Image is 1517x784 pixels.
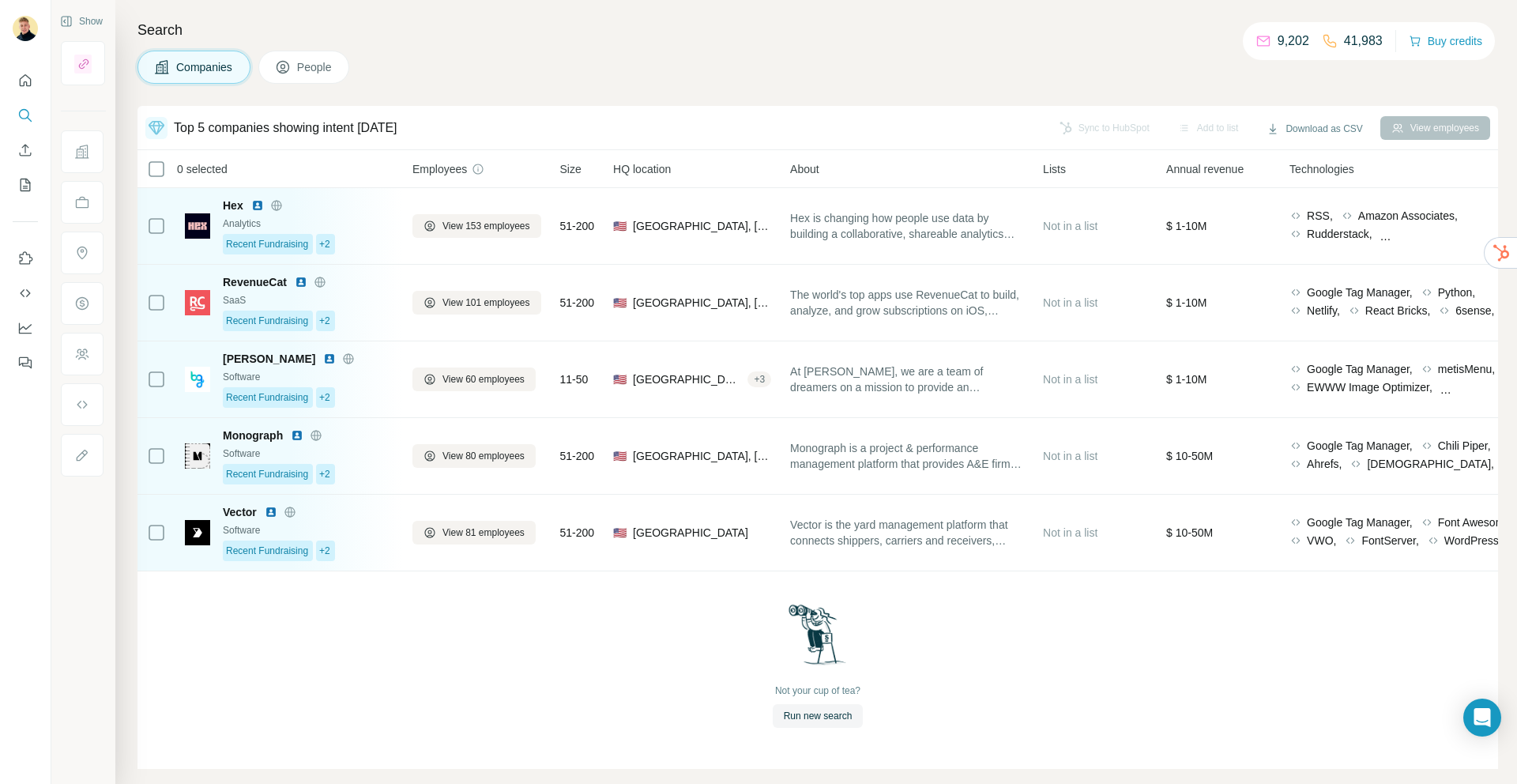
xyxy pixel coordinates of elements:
span: +2 [319,390,330,405]
img: LinkedIn logo [251,199,264,212]
span: VWO, [1307,533,1336,548]
div: Analytics [223,217,393,231]
span: 🇺🇸 [613,218,627,234]
span: Recent Fundraising [226,314,308,328]
span: WordPress, [1458,379,1515,395]
span: EWWW Image Optimizer, [1307,379,1432,395]
img: Logo of RevenueCat [185,290,210,315]
span: Technologies [1289,161,1354,177]
div: Top 5 companies showing intent [DATE] [174,119,397,138]
span: Not in a list [1043,296,1097,309]
span: [PERSON_NAME] [223,351,315,367]
span: [GEOGRAPHIC_DATA], [US_STATE] [633,295,771,311]
span: View 153 employees [442,219,530,233]
span: People [297,59,333,75]
span: WordPress, [1444,533,1502,548]
button: Quick start [13,66,38,95]
span: View 101 employees [442,296,530,310]
span: View 80 employees [442,449,525,463]
span: Hex is changing how people use data by building a collaborative, shareable analytics workspace. W... [790,210,1024,242]
button: Use Surfe on LinkedIn [13,244,38,273]
span: View 81 employees [442,526,525,540]
span: 0 selected [177,161,228,177]
span: 51-200 [560,525,595,541]
span: About [790,161,819,177]
button: Search [13,101,38,130]
span: Not in a list [1043,450,1097,462]
button: View 153 employees [412,214,541,238]
button: My lists [13,171,38,199]
span: Monograph [223,428,283,443]
img: Logo of Biller Genie [185,367,210,392]
span: Font Awesome, [1438,514,1514,530]
span: [GEOGRAPHIC_DATA], [US_STATE] [633,371,741,387]
div: Not your cup of tea? [775,684,860,698]
img: Logo of Monograph [185,443,210,469]
span: [GEOGRAPHIC_DATA] [633,525,748,541]
img: LinkedIn logo [323,352,336,365]
span: 51-200 [560,448,595,464]
span: 🇺🇸 [613,295,627,311]
span: Not in a list [1043,526,1097,539]
button: Use Surfe API [13,279,38,307]
span: FontServer, [1361,533,1418,548]
span: Python, [1438,285,1475,300]
span: 11-50 [560,371,589,387]
span: $ 1-10M [1166,296,1206,309]
span: +2 [319,467,330,481]
span: At [PERSON_NAME], we are a team of dreamers on a mission to provide an automated, cloud-based acc... [790,364,1024,395]
span: [GEOGRAPHIC_DATA], [US_STATE] [633,448,771,464]
img: LinkedIn logo [265,506,277,518]
span: Google Tag Manager, [1307,361,1413,377]
button: Buy credits [1409,30,1482,52]
button: View 80 employees [412,444,536,468]
button: View 60 employees [412,367,536,391]
span: Google Tag Manager, [1307,438,1413,454]
p: 9,202 [1278,32,1309,51]
p: 41,983 [1344,32,1383,51]
span: 🇺🇸 [613,371,627,387]
button: Run new search [773,704,864,728]
span: Size [560,161,582,177]
div: SaaS [223,293,393,307]
button: View 101 employees [412,291,541,315]
span: Recent Fundraising [226,237,308,251]
span: 🇺🇸 [613,525,627,541]
img: LinkedIn logo [291,429,303,442]
span: Google Tag Manager, [1307,514,1413,530]
span: Recent Fundraising [226,390,308,405]
span: HQ location [613,161,671,177]
span: Not in a list [1043,220,1097,232]
span: [GEOGRAPHIC_DATA], [US_STATE] [633,218,771,234]
span: RevenueCat [223,274,287,290]
img: Logo of Hex [185,213,210,239]
span: Employees [412,161,467,177]
span: Recent Fundraising [226,467,308,481]
span: Google Tag Manager, [1307,285,1413,300]
span: 51-200 [560,295,595,311]
img: Avatar [13,16,38,41]
span: +2 [319,314,330,328]
img: Logo of Vector [185,520,210,545]
span: React Bricks, [1365,303,1430,318]
span: Vector [223,504,257,520]
span: +2 [319,544,330,558]
button: Dashboard [13,314,38,342]
img: LinkedIn logo [295,276,307,288]
span: Monograph is a project & performance management platform that provides A&E firms with clarity int... [790,440,1024,472]
span: Netlify, [1307,303,1340,318]
div: + 3 [747,372,771,386]
span: Not in a list [1043,373,1097,386]
span: Rudderstack, [1307,226,1372,242]
span: metisMenu, [1438,361,1495,377]
div: Software [223,447,393,461]
span: Recent Fundraising [226,544,308,558]
span: Run new search [784,709,853,723]
span: $ 1-10M [1166,220,1206,232]
h4: Search [137,19,1498,41]
span: $ 10-50M [1166,526,1213,539]
span: +2 [319,237,330,251]
span: Amazon Associates, [1358,208,1458,224]
span: Companies [176,59,234,75]
button: Download as CSV [1255,117,1373,141]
